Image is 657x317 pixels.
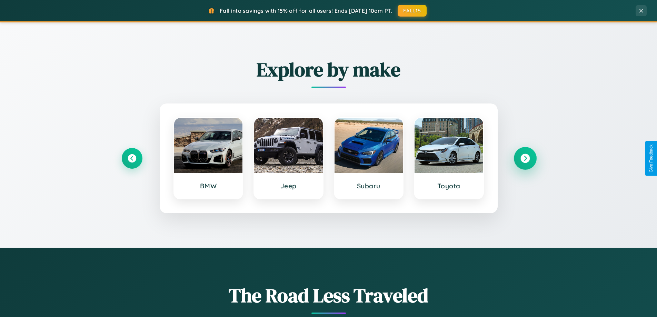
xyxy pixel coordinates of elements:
[122,282,536,309] h1: The Road Less Traveled
[220,7,392,14] span: Fall into savings with 15% off for all users! Ends [DATE] 10am PT.
[122,56,536,83] h2: Explore by make
[421,182,476,190] h3: Toyota
[398,5,427,17] button: FALL15
[649,145,654,172] div: Give Feedback
[181,182,236,190] h3: BMW
[261,182,316,190] h3: Jeep
[341,182,396,190] h3: Subaru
